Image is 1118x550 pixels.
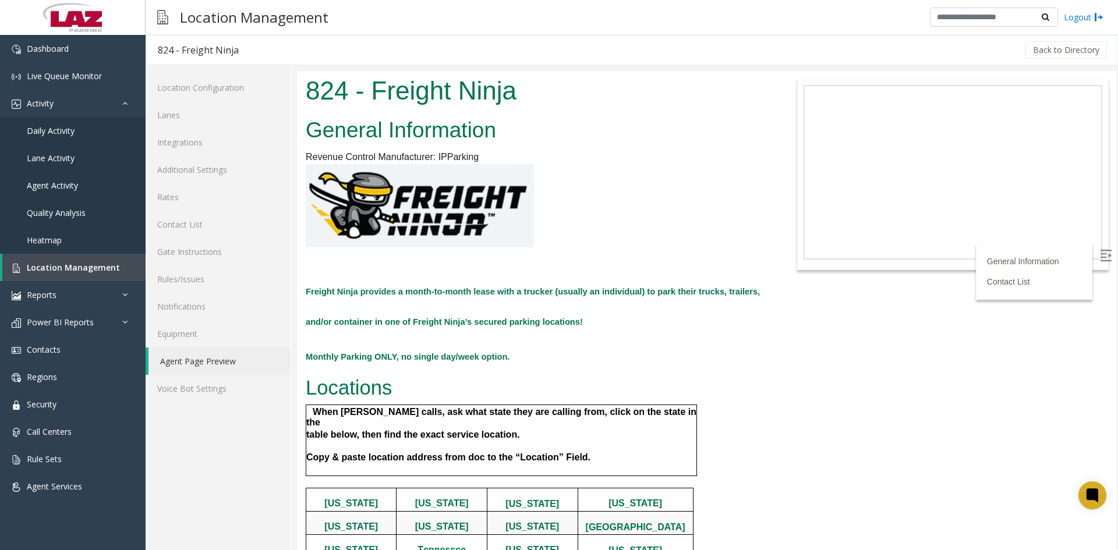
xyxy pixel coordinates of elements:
h1: 824 - Freight Ninja [9,2,469,38]
span: Revenue Control Manufacturer: IPParking [9,81,182,91]
img: 'icon' [12,318,21,328]
h3: Location Management [174,3,334,31]
a: Contact List [690,206,733,215]
a: [US_STATE] [27,427,81,437]
img: 'icon' [12,291,21,300]
a: [GEOGRAPHIC_DATA] [289,451,388,461]
a: [US_STATE] [27,450,81,460]
a: Lanes [146,101,291,129]
b: Monthly Parking ONLY, no single day/week option. [9,281,213,290]
a: Rates [146,183,291,211]
img: 'icon' [12,264,21,273]
span: Locations [9,306,95,328]
a: [US_STATE] [312,427,365,437]
a: [US_STATE] [118,427,172,437]
span: Power BI Reports [27,317,94,328]
span: Live Queue Monitor [27,70,102,81]
a: Integrations [146,129,291,156]
img: 'icon' [12,100,21,109]
span: Location Management [27,262,120,273]
span: Reports [27,289,56,300]
a: General Information [690,186,762,195]
span: Rule Sets [27,453,62,464]
span: Call Centers [27,426,72,437]
a: Equipment [146,320,291,347]
img: 'icon' [12,45,21,54]
img: 778629658c364446a8f5208a07abe348.jpg [9,93,237,176]
img: 'icon' [12,346,21,355]
span: Security [27,399,56,410]
button: Back to Directory [1025,41,1107,59]
a: [US_STATE] [208,428,262,438]
span: Regions [27,371,57,382]
img: 'icon' [12,428,21,437]
span: Lane Activity [27,152,75,164]
span: Activity [27,98,54,109]
img: 'icon' [12,400,21,410]
span: Dashboard [27,43,69,54]
img: 'icon' [12,72,21,81]
img: Open/Close Sidebar Menu [803,179,815,190]
a: Additional Settings [146,156,291,183]
a: [US_STATE] [208,450,262,460]
a: Notifications [146,293,291,320]
a: Location Configuration [146,74,291,101]
a: [US_STATE] [118,450,172,460]
b: Freight Ninja provides a month-to-month lease with a trucker (usually an individual) to park thei... [9,216,463,256]
a: [US_STATE] [27,474,81,484]
img: 'icon' [12,482,21,492]
div: 824 - Freight Ninja [158,42,239,58]
span: Agent Services [27,481,82,492]
img: 'icon' [12,455,21,464]
img: pageIcon [157,3,168,31]
a: Agent Page Preview [148,347,291,375]
a: Voice Bot Settings [146,375,291,402]
a: [US_STATE] [312,474,365,484]
span: Contacts [27,344,61,355]
a: T [121,474,126,484]
a: ennessee [126,474,169,484]
span: Agent Activity [27,180,78,191]
span: table below, then find the exact service location. [9,359,223,368]
a: Location Management [2,254,146,281]
a: Gate Instructions [146,238,291,265]
a: Contact List [146,211,291,238]
font: Copy & paste location address from doc to the “Location” Field. [9,371,293,391]
img: logout [1094,11,1103,23]
span: When [PERSON_NAME] calls, ask what state they are calling from, click on the state in the [9,336,399,356]
a: Logout [1064,11,1103,23]
a: [US_STATE] [208,474,262,484]
img: 'icon' [12,373,21,382]
span: Heatmap [27,235,62,246]
h2: General Information [9,44,469,74]
span: Daily Activity [27,125,75,136]
span: Quality Analysis [27,207,86,218]
a: Rules/Issues [146,265,291,293]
